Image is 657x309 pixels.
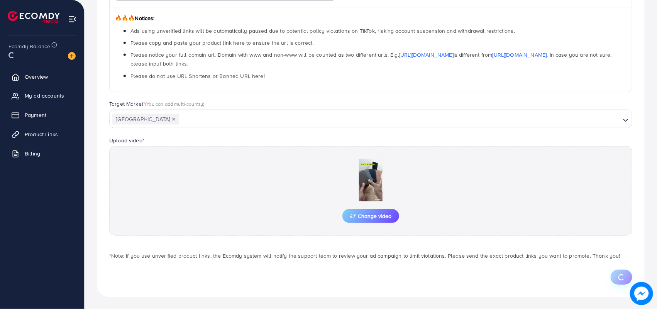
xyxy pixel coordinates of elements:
span: Change video [350,213,391,219]
span: Please notice your full domain url. Domain with www and non-www will be counted as two different ... [130,51,612,68]
span: Product Links [25,130,58,138]
a: Overview [6,69,78,84]
span: My ad accounts [25,92,64,100]
span: Notices: [115,14,155,22]
span: [GEOGRAPHIC_DATA] [112,114,179,125]
a: Payment [6,107,78,123]
span: 🔥🔥🔥 [115,14,135,22]
a: Billing [6,146,78,161]
img: Preview Image [332,159,410,201]
button: Deselect Pakistan [172,117,176,121]
img: image [631,283,652,304]
span: (You can add multi-country) [145,100,204,107]
img: image [68,52,76,60]
input: Search for option [180,113,620,125]
span: Payment [25,111,46,119]
a: My ad accounts [6,88,78,103]
div: Search for option [109,110,632,128]
a: [URL][DOMAIN_NAME] [493,51,547,59]
a: [URL][DOMAIN_NAME] [399,51,454,59]
span: Please copy and paste your product link here to ensure the url is correct. [130,39,314,47]
span: Ecomdy Balance [8,42,50,50]
label: Target Market [109,100,205,108]
img: logo [8,11,60,23]
a: Product Links [6,127,78,142]
p: *Note: If you use unverified product links, the Ecomdy system will notify the support team to rev... [109,251,632,260]
span: Please do not use URL Shortens or Banned URL here! [130,72,265,80]
span: Ads using unverified links will be automatically paused due to potential policy violations on Tik... [130,27,515,35]
button: Change video [342,209,399,223]
img: menu [68,15,77,24]
span: Billing [25,150,40,157]
label: Upload video [109,137,144,144]
span: Overview [25,73,48,81]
